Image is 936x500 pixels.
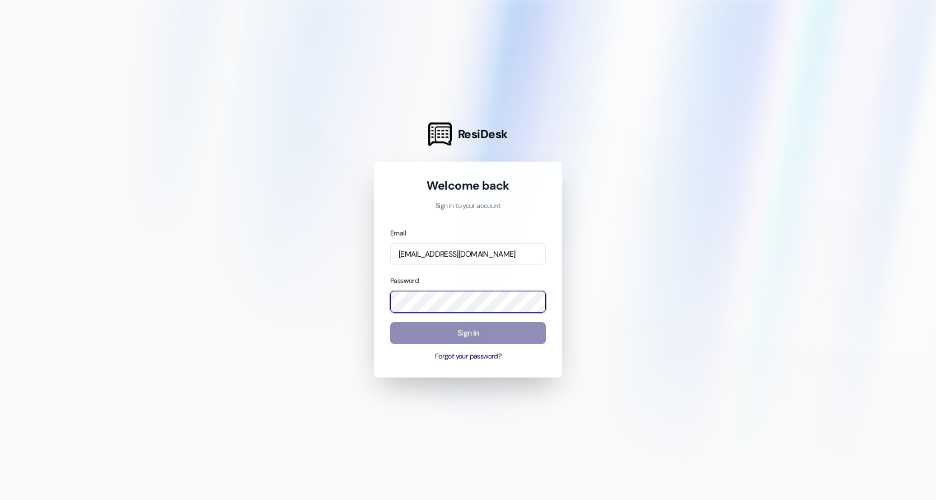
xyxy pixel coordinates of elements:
label: Email [390,229,406,238]
input: name@example.com [390,243,546,265]
label: Password [390,276,419,285]
h1: Welcome back [390,178,546,194]
img: ResiDesk Logo [428,122,452,146]
p: Sign in to your account [390,201,546,211]
button: Sign In [390,322,546,344]
span: ResiDesk [458,126,508,142]
button: Forgot your password? [390,352,546,362]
